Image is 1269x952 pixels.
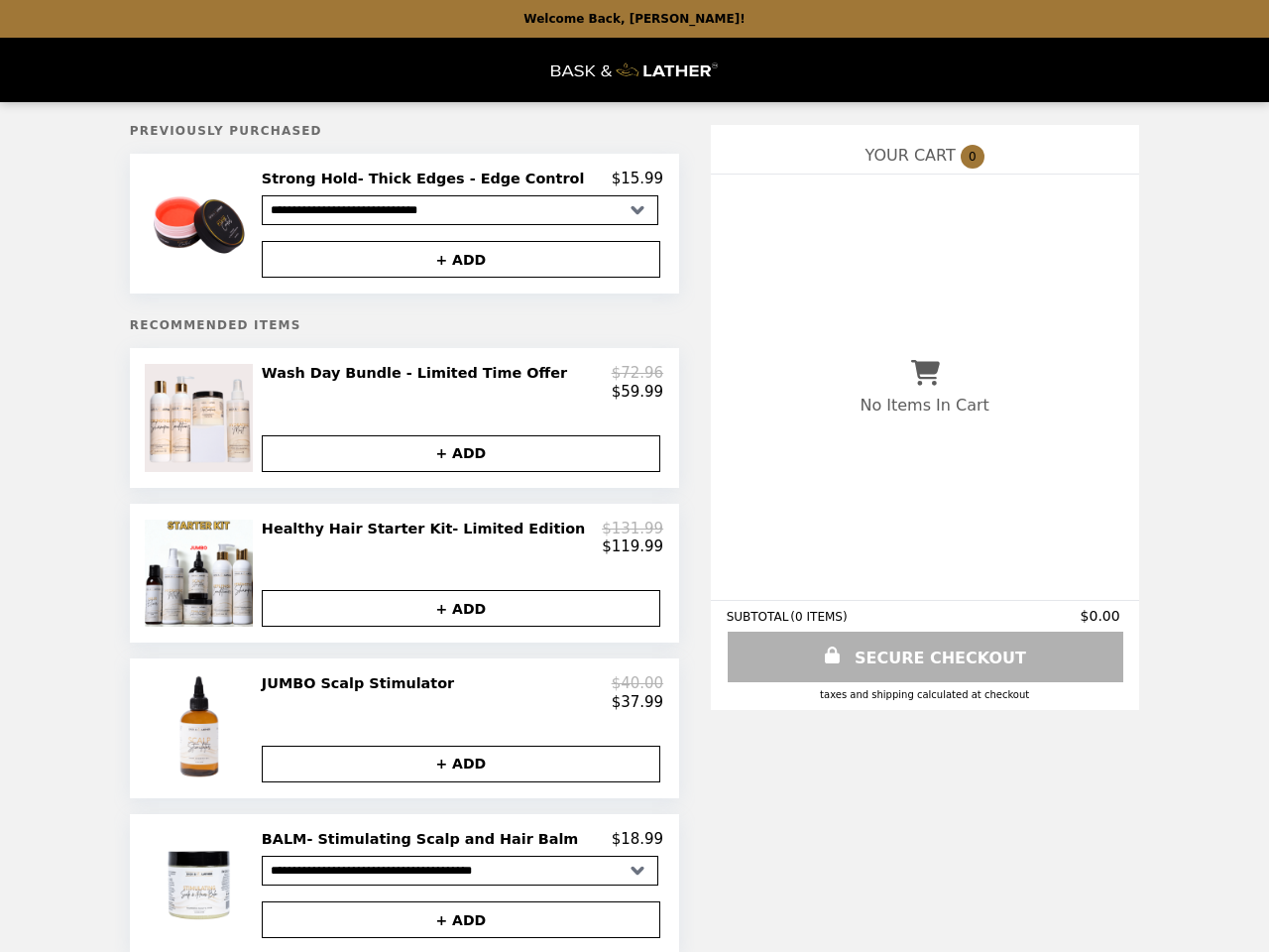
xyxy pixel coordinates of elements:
[602,520,663,537] p: $131.99
[612,383,664,401] p: $59.99
[145,364,257,471] img: Wash Day Bundle - Limited Time Offer
[130,124,679,138] h5: Previously Purchased
[262,435,660,472] button: + ADD
[727,689,1123,700] div: Taxes and Shipping calculated at checkout
[262,520,594,537] h2: Healthy Hair Starter Kit- Limited Edition
[262,901,660,938] button: + ADD
[791,610,848,624] span: ( 0 ITEMS )
[612,674,664,692] p: $40.00
[1081,608,1123,624] span: $0.00
[145,674,257,781] img: JUMBO Scalp Stimulator
[262,590,660,627] button: + ADD
[145,520,257,627] img: Healthy Hair Starter Kit- Limited Edition
[961,145,984,169] span: 0
[130,318,679,332] h5: Recommended Items
[262,195,658,225] select: Select a product variant
[262,746,660,782] button: + ADD
[262,856,658,886] select: Select a product variant
[861,396,989,415] p: No Items In Cart
[551,50,718,90] img: Brand Logo
[262,830,587,848] h2: BALM- Stimulating Scalp and Hair Balm
[145,830,258,938] img: BALM- Stimulating Scalp and Hair Balm
[612,830,664,848] p: $18.99
[612,170,664,187] p: $15.99
[602,537,663,555] p: $119.99
[612,364,664,382] p: $72.96
[865,146,956,165] span: YOUR CART
[523,12,745,26] p: Welcome Back, [PERSON_NAME]!
[262,364,575,382] h2: Wash Day Bundle - Limited Time Offer
[262,241,660,278] button: + ADD
[145,170,258,278] img: Strong Hold- Thick Edges - Edge Control
[262,674,462,692] h2: JUMBO Scalp Stimulator
[612,693,664,711] p: $37.99
[727,610,791,624] span: SUBTOTAL
[262,170,592,187] h2: Strong Hold- Thick Edges - Edge Control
